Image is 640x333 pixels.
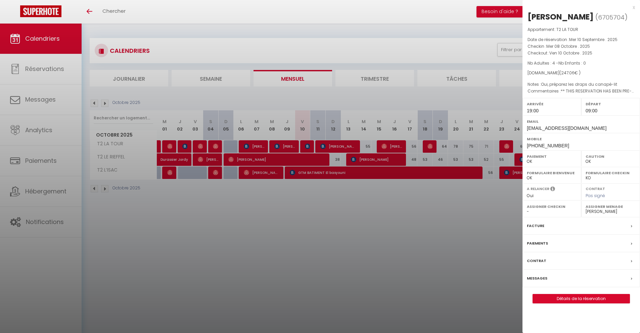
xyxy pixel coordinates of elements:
[528,50,635,57] p: Checkout :
[527,153,577,160] label: Paiement
[528,11,594,22] div: [PERSON_NAME]
[522,3,635,11] div: x
[528,26,635,33] p: Appartement :
[541,81,617,87] span: Oui, préparez les draps du canapé-lit
[527,275,547,282] label: Messages
[595,12,628,22] span: ( )
[527,203,577,210] label: Assigner Checkin
[558,60,586,66] span: Nb Enfants : 0
[586,193,605,198] span: Pas signé
[586,170,636,176] label: Formulaire Checkin
[569,37,618,42] span: Mer 10 Septembre . 2025
[549,50,592,56] span: Ven 10 Octobre . 2025
[527,222,544,229] label: Facture
[598,13,625,22] span: 6705704
[527,170,577,176] label: Formulaire Bienvenue
[559,70,581,76] span: ( € )
[586,186,605,190] label: Contrat
[561,70,575,76] span: 247.06
[528,88,635,95] p: Commentaires :
[527,143,569,148] span: [PHONE_NUMBER]
[527,108,539,113] span: 19:00
[556,27,578,32] span: T2 LA TOUR
[527,257,546,264] label: Contrat
[586,153,636,160] label: Caution
[527,101,577,107] label: Arrivée
[528,43,635,50] p: Checkin :
[528,70,635,76] div: [DOMAIN_NAME]
[528,81,635,88] p: Notes :
[586,108,597,113] span: 09:00
[527,240,548,247] label: Paiements
[528,60,586,66] span: Nb Adultes : 4 -
[528,36,635,43] p: Date de réservation :
[533,294,630,303] a: Détails de la réservation
[527,118,636,125] label: Email
[546,43,590,49] span: Mer 08 Octobre . 2025
[527,136,636,142] label: Mobile
[586,101,636,107] label: Départ
[550,186,555,193] i: Sélectionner OUI si vous souhaiter envoyer les séquences de messages post-checkout
[527,186,549,192] label: A relancer
[586,203,636,210] label: Assigner Menage
[527,125,606,131] span: [EMAIL_ADDRESS][DOMAIN_NAME]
